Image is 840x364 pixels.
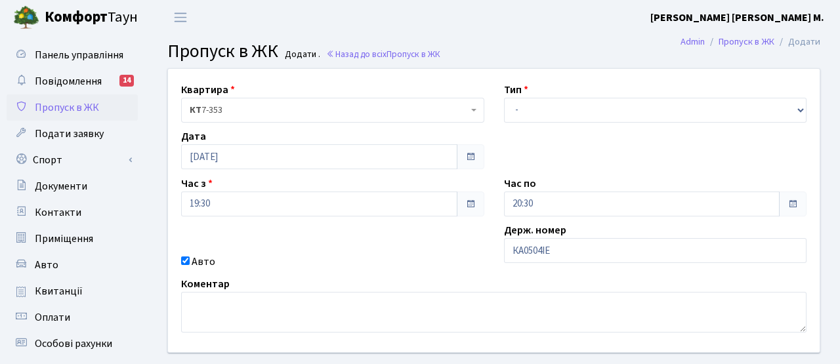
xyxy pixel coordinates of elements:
b: Комфорт [45,7,108,28]
label: Квартира [181,82,235,98]
a: Спорт [7,147,138,173]
a: [PERSON_NAME] [PERSON_NAME] М. [650,10,824,26]
span: Таун [45,7,138,29]
a: Назад до всіхПропуск в ЖК [326,48,440,60]
span: Повідомлення [35,74,102,89]
span: Пропуск в ЖК [35,100,99,115]
span: Оплати [35,310,70,325]
a: Подати заявку [7,121,138,147]
label: Дата [181,129,206,144]
span: Панель управління [35,48,123,62]
span: Авто [35,258,58,272]
small: Додати . [282,49,320,60]
a: Квитанції [7,278,138,304]
span: Особові рахунки [35,336,112,351]
b: КТ [190,104,201,117]
label: Держ. номер [504,222,566,238]
span: Квитанції [35,284,83,298]
span: <b>КТ</b>&nbsp;&nbsp;&nbsp;&nbsp;7-353 [181,98,484,123]
a: Повідомлення14 [7,68,138,94]
label: Коментар [181,276,230,292]
span: Подати заявку [35,127,104,141]
label: Тип [504,82,528,98]
a: Пропуск в ЖК [7,94,138,121]
label: Час з [181,176,213,192]
li: Додати [774,35,820,49]
span: Пропуск в ЖК [167,38,278,64]
a: Пропуск в ЖК [719,35,774,49]
span: Пропуск в ЖК [387,48,440,60]
button: Переключити навігацію [164,7,197,28]
a: Admin [681,35,705,49]
div: 14 [119,75,134,87]
a: Приміщення [7,226,138,252]
span: Документи [35,179,87,193]
input: AA0001AA [504,238,807,263]
label: Час по [504,176,536,192]
span: Приміщення [35,232,93,246]
label: Авто [192,254,215,270]
span: Контакти [35,205,81,220]
a: Панель управління [7,42,138,68]
a: Оплати [7,304,138,331]
b: [PERSON_NAME] [PERSON_NAME] М. [650,10,824,25]
a: Авто [7,252,138,278]
span: <b>КТ</b>&nbsp;&nbsp;&nbsp;&nbsp;7-353 [190,104,468,117]
nav: breadcrumb [661,28,840,56]
a: Документи [7,173,138,199]
a: Особові рахунки [7,331,138,357]
a: Контакти [7,199,138,226]
img: logo.png [13,5,39,31]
